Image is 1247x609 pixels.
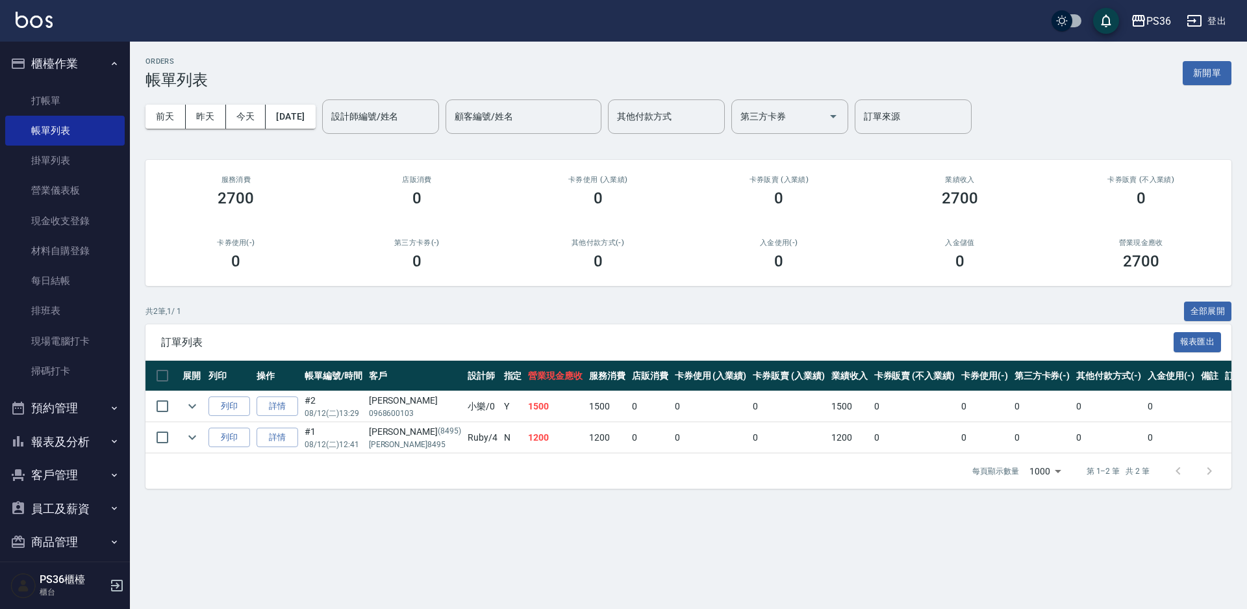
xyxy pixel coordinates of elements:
[5,296,125,326] a: 排班表
[257,428,298,448] a: 詳情
[5,146,125,175] a: 掛單列表
[958,361,1011,391] th: 卡券使用(-)
[1137,189,1146,207] h3: 0
[5,206,125,236] a: 現金收支登錄
[40,586,106,598] p: 櫃台
[1183,61,1231,85] button: 新開單
[5,116,125,146] a: 帳單列表
[161,336,1174,349] span: 訂單列表
[1066,239,1216,247] h2: 營業現金應收
[942,189,978,207] h3: 2700
[704,239,854,247] h2: 入金使用(-)
[586,361,629,391] th: 服務消費
[774,252,783,270] h3: 0
[1183,66,1231,79] a: 新開單
[266,105,315,129] button: [DATE]
[629,361,672,391] th: 店販消費
[958,391,1011,422] td: 0
[183,396,202,416] button: expand row
[672,361,750,391] th: 卡券使用 (入業績)
[5,458,125,492] button: 客戶管理
[301,361,366,391] th: 帳單編號/時間
[586,391,629,422] td: 1500
[1123,252,1159,270] h3: 2700
[369,408,461,419] p: 0968600103
[305,408,362,419] p: 08/12 (二) 13:29
[5,47,125,81] button: 櫃檯作業
[1144,391,1198,422] td: 0
[1011,361,1074,391] th: 第三方卡券(-)
[464,422,501,453] td: Ruby /4
[828,361,871,391] th: 業績收入
[501,422,525,453] td: N
[1144,422,1198,453] td: 0
[871,391,958,422] td: 0
[672,422,750,453] td: 0
[10,573,36,599] img: Person
[5,391,125,425] button: 預約管理
[523,239,673,247] h2: 其他付款方式(-)
[525,361,586,391] th: 營業現金應收
[1184,302,1232,322] button: 全部展開
[183,428,202,447] button: expand row
[871,361,958,391] th: 卡券販賣 (不入業績)
[5,525,125,559] button: 商品管理
[342,239,492,247] h2: 第三方卡券(-)
[885,175,1035,184] h2: 業績收入
[525,391,586,422] td: 1500
[301,391,366,422] td: #2
[1146,13,1171,29] div: PS36
[955,252,964,270] h3: 0
[226,105,266,129] button: 今天
[301,422,366,453] td: #1
[369,439,461,450] p: [PERSON_NAME]8495
[40,573,106,586] h5: PS36櫃檯
[1011,422,1074,453] td: 0
[179,361,205,391] th: 展開
[5,492,125,526] button: 員工及薪資
[342,175,492,184] h2: 店販消費
[366,361,464,391] th: 客戶
[161,239,311,247] h2: 卡券使用(-)
[501,361,525,391] th: 指定
[464,361,501,391] th: 設計師
[958,422,1011,453] td: 0
[205,361,253,391] th: 列印
[749,391,828,422] td: 0
[594,189,603,207] h3: 0
[823,106,844,127] button: Open
[5,326,125,356] a: 現場電腦打卡
[972,465,1019,477] p: 每頁顯示數量
[501,391,525,422] td: Y
[5,425,125,459] button: 報表及分析
[208,396,250,417] button: 列印
[1181,9,1231,33] button: 登出
[369,425,461,439] div: [PERSON_NAME]
[523,175,673,184] h2: 卡券使用 (入業績)
[218,189,254,207] h3: 2700
[16,12,53,28] img: Logo
[5,266,125,296] a: 每日結帳
[5,356,125,386] a: 掃碼打卡
[1073,361,1144,391] th: 其他付款方式(-)
[5,236,125,266] a: 材料自購登錄
[145,71,208,89] h3: 帳單列表
[412,252,422,270] h3: 0
[5,86,125,116] a: 打帳單
[586,422,629,453] td: 1200
[1174,332,1222,352] button: 報表匯出
[5,559,125,593] button: 資料設定
[305,439,362,450] p: 08/12 (二) 12:41
[1073,391,1144,422] td: 0
[828,422,871,453] td: 1200
[704,175,854,184] h2: 卡券販賣 (入業績)
[231,252,240,270] h3: 0
[629,422,672,453] td: 0
[594,252,603,270] h3: 0
[672,391,750,422] td: 0
[774,189,783,207] h3: 0
[1087,465,1150,477] p: 第 1–2 筆 共 2 筆
[525,422,586,453] td: 1200
[464,391,501,422] td: 小樂 /0
[208,428,250,448] button: 列印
